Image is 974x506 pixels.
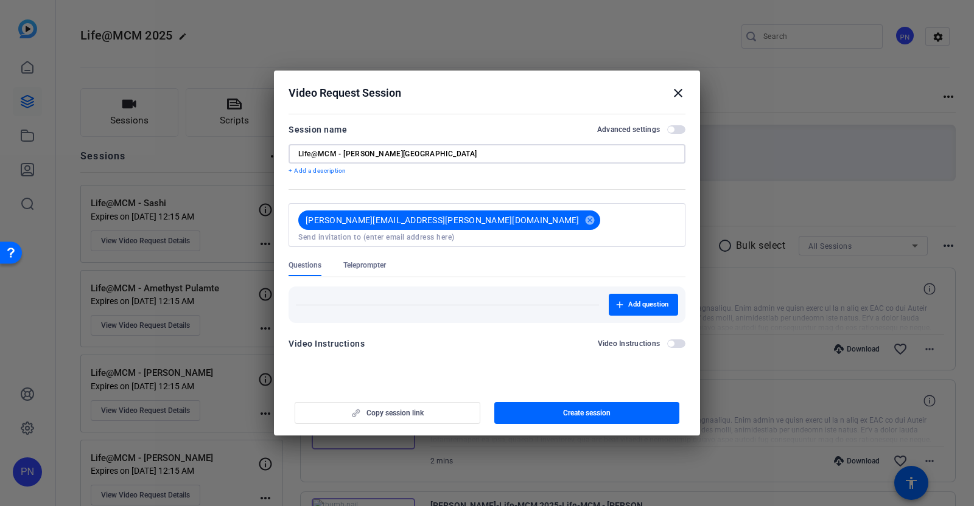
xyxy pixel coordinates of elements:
[289,122,347,137] div: Session name
[580,215,600,226] mat-icon: cancel
[671,86,685,100] mat-icon: close
[289,166,685,176] p: + Add a description
[298,149,676,159] input: Enter Session Name
[563,408,611,418] span: Create session
[598,339,660,348] h2: Video Instructions
[289,336,365,351] div: Video Instructions
[289,260,321,270] span: Questions
[597,125,660,134] h2: Advanced settings
[494,402,680,424] button: Create session
[343,260,386,270] span: Teleprompter
[609,294,678,316] button: Add question
[306,214,580,226] span: [PERSON_NAME][EMAIL_ADDRESS][PERSON_NAME][DOMAIN_NAME]
[628,300,668,310] span: Add question
[298,232,676,242] input: Send invitation to (enter email address here)
[289,86,685,100] div: Video Request Session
